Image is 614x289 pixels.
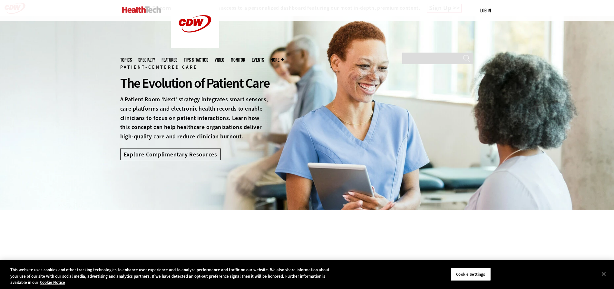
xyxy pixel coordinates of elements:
div: This website uses cookies and other tracking technologies to enhance user experience and to analy... [10,267,338,286]
a: Log in [480,7,491,13]
a: Events [252,57,264,62]
iframe: advertisement [190,239,424,268]
a: Tips & Tactics [184,57,208,62]
button: Close [597,267,611,281]
span: Specialty [138,57,155,62]
span: More [270,57,284,62]
a: Features [161,57,177,62]
a: Explore Complimentary Resources [120,148,221,160]
span: Topics [120,57,132,62]
div: User menu [480,7,491,14]
a: Video [215,57,224,62]
a: CDW [171,43,219,49]
a: More information about your privacy [40,280,65,285]
div: The Evolution of Patient Care [120,75,270,92]
img: Home [122,6,161,13]
p: A Patient Room ‘Next’ strategy integrates smart sensors, care platforms and electronic health rec... [120,95,270,141]
a: MonITor [231,57,245,62]
button: Cookie Settings [451,267,491,281]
